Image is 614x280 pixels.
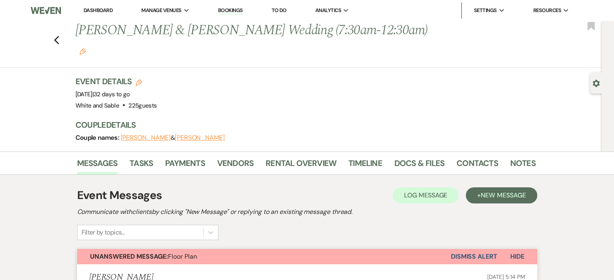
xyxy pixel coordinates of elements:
[77,249,451,264] button: Unanswered Message:Floor Plan
[75,21,437,59] h1: [PERSON_NAME] & [PERSON_NAME] Wedding (7:30am-12:30am)
[457,157,498,174] a: Contacts
[128,102,157,110] span: 225 guests
[75,76,157,87] h3: Event Details
[315,6,341,15] span: Analytics
[121,134,225,142] span: &
[75,133,121,142] span: Couple names:
[451,249,497,264] button: Dismiss Alert
[75,90,130,98] span: [DATE]
[217,157,254,174] a: Vendors
[593,79,600,87] button: Open lead details
[393,187,459,203] button: Log Message
[394,157,444,174] a: Docs & Files
[348,157,382,174] a: Timeline
[497,249,537,264] button: Hide
[533,6,561,15] span: Resources
[481,191,526,199] span: New Message
[272,7,287,14] a: To Do
[165,157,205,174] a: Payments
[92,90,130,98] span: |
[218,7,243,15] a: Bookings
[510,252,524,261] span: Hide
[75,119,528,131] h3: Couple Details
[77,187,162,204] h1: Event Messages
[77,157,118,174] a: Messages
[90,252,168,261] strong: Unanswered Message:
[77,207,537,217] h2: Communicate with clients by clicking "New Message" or replying to an existing message thread.
[84,7,113,14] a: Dashboard
[94,90,130,98] span: 32 days to go
[130,157,153,174] a: Tasks
[75,102,119,110] span: White and Sable
[82,228,125,237] div: Filter by topics...
[510,157,536,174] a: Notes
[31,2,61,19] img: Weven Logo
[141,6,181,15] span: Manage Venues
[121,135,171,141] button: [PERSON_NAME]
[474,6,497,15] span: Settings
[266,157,336,174] a: Rental Overview
[404,191,447,199] span: Log Message
[175,135,225,141] button: [PERSON_NAME]
[466,187,537,203] button: +New Message
[80,48,86,55] button: Edit
[90,252,197,261] span: Floor Plan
